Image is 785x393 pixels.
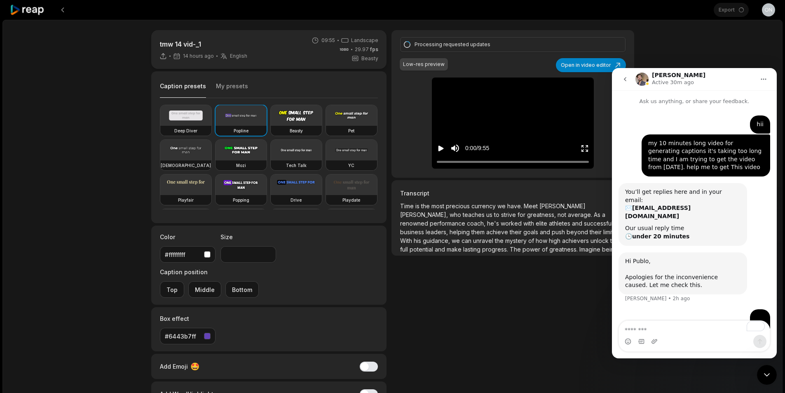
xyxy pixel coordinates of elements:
span: guidance, [423,237,452,244]
button: Enter Fullscreen [581,141,589,156]
span: mystery [505,237,528,244]
span: elite [536,220,549,227]
span: can [462,237,473,244]
span: [PERSON_NAME] [539,202,586,209]
span: not [558,211,568,218]
span: lasting [463,246,482,253]
span: with [523,220,536,227]
span: beyond [567,228,590,235]
label: Caption position [160,268,259,276]
div: #ffffffff [165,250,201,259]
span: unlock [591,237,610,244]
p: tmw 14 vid-_1 [159,39,247,49]
h3: Playfair [178,197,194,203]
h3: Playdate [342,197,360,203]
span: he's [487,220,501,227]
span: we [497,202,507,209]
h3: Mozi [236,162,246,169]
span: As [594,211,602,218]
div: Low-res preview [403,61,445,68]
span: and [572,220,584,227]
div: #6443b7ff [165,332,201,341]
h3: Tech Talk [286,162,307,169]
iframe: Intercom live chat [757,365,777,385]
span: athletes [549,220,572,227]
span: goals [523,228,540,235]
span: teaches [463,211,486,218]
span: leaders, [426,228,450,235]
span: how [536,237,549,244]
button: Play video [437,141,445,156]
span: Beasty [361,55,378,62]
span: renowned [400,220,430,227]
button: Caption presets [160,82,206,98]
h3: [DEMOGRAPHIC_DATA] [161,162,211,169]
span: progress. [482,246,510,253]
span: Imagine [579,246,602,253]
button: Open in video editor [556,58,626,72]
span: a [602,211,605,218]
h3: Transcript [400,189,625,198]
span: most [431,202,446,209]
span: his [414,237,423,244]
span: English [230,53,247,59]
span: of [542,246,549,253]
span: make [447,246,463,253]
span: greatness, [527,211,558,218]
button: Middle [188,281,221,298]
span: successful [584,220,613,227]
span: push [552,228,567,235]
span: of [528,237,536,244]
span: greatness. [549,246,579,253]
button: Mute sound [450,143,460,153]
span: The [510,246,523,253]
span: average. [568,211,594,218]
span: currency [471,202,497,209]
button: My presets [216,82,248,98]
span: their [610,237,622,244]
span: being [602,246,618,253]
h3: Popline [234,127,248,134]
label: Size [220,233,276,241]
span: and [435,246,447,253]
span: coach, [467,220,487,227]
span: helping [450,228,471,235]
span: precious [446,202,471,209]
h3: YC [348,162,354,169]
span: is [415,202,421,209]
span: business [400,228,426,235]
h3: Popping [233,197,249,203]
h3: Beasty [290,127,303,134]
span: we [452,237,462,244]
span: achieve [486,228,510,235]
button: #ffffffff [160,246,216,263]
span: performance [430,220,467,227]
span: the [495,237,505,244]
span: limits. [603,228,617,235]
span: 🤩 [190,361,199,372]
span: [PERSON_NAME], [400,211,450,218]
span: Time [400,202,415,209]
div: Processing requested updates [415,41,608,48]
span: 29.97 [355,46,378,53]
h3: Drive [291,197,302,203]
span: unravel [473,237,495,244]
